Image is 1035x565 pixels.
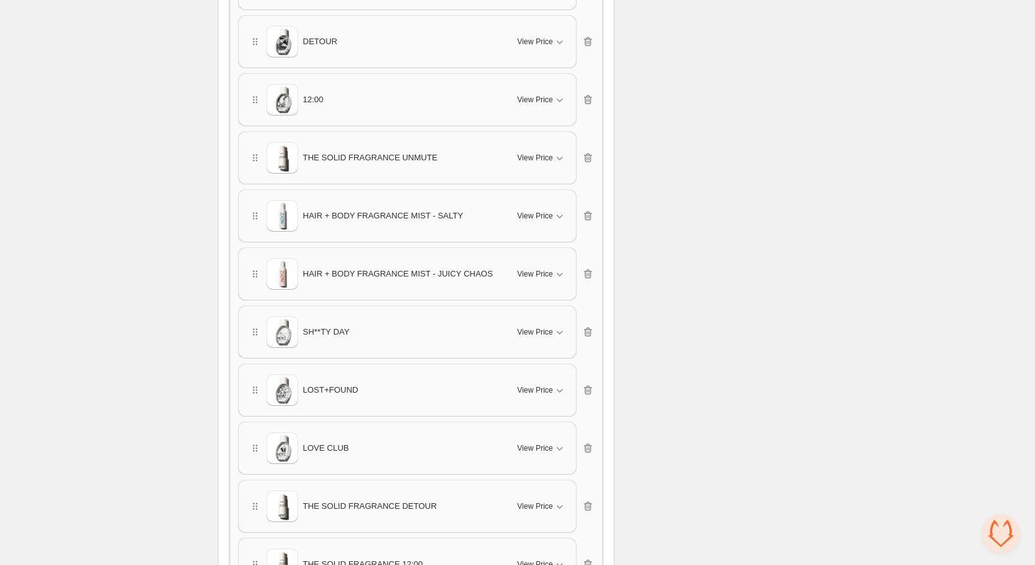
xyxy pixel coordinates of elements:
[510,380,573,400] button: View Price
[303,210,464,222] span: HAIR + BODY FRAGRANCE MIST - SALTY
[510,496,573,516] button: View Price
[266,142,298,174] img: THE SOLID FRAGRANCE UNMUTE
[303,93,324,106] span: 12:00
[266,316,298,348] img: SH**TY DAY
[303,500,437,513] span: THE SOLID FRAGRANCE DETOUR
[510,322,573,342] button: View Price
[303,152,438,164] span: THE SOLID FRAGRANCE UNMUTE
[517,385,553,395] span: View Price
[510,264,573,284] button: View Price
[517,327,553,337] span: View Price
[303,442,349,455] span: LOVE CLUB
[266,84,298,116] img: 12:00
[266,432,298,464] img: LOVE CLUB
[266,26,298,57] img: DETOUR
[303,268,493,280] span: HAIR + BODY FRAGRANCE MIST - JUICY CHAOS
[517,501,553,511] span: View Price
[303,35,338,48] span: DETOUR
[266,374,298,406] img: LOST+FOUND
[510,90,573,110] button: View Price
[517,153,553,163] span: View Price
[982,514,1020,552] a: Open chat
[266,200,298,232] img: HAIR + BODY FRAGRANCE MIST - SALTY
[517,95,553,105] span: View Price
[266,491,298,522] img: THE SOLID FRAGRANCE DETOUR
[510,206,573,226] button: View Price
[517,211,553,221] span: View Price
[266,258,298,290] img: HAIR + BODY FRAGRANCE MIST - JUICY CHAOS
[303,326,350,338] span: SH**TY DAY
[303,384,359,396] span: LOST+FOUND
[510,32,573,52] button: View Price
[510,148,573,168] button: View Price
[517,443,553,453] span: View Price
[517,37,553,47] span: View Price
[517,269,553,279] span: View Price
[510,438,573,458] button: View Price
